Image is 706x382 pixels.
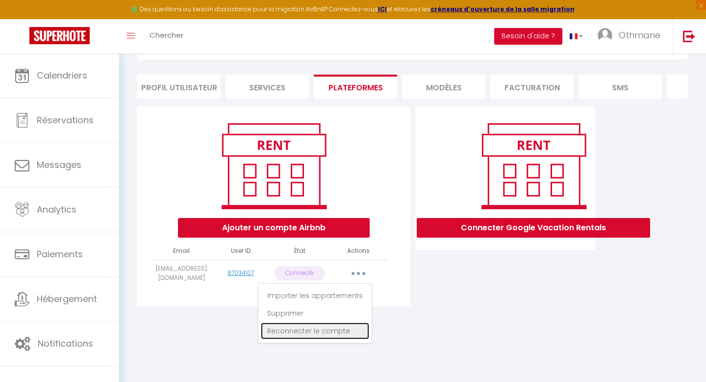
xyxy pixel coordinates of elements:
a: Supprimer [261,305,369,322]
a: ... Othmane [590,19,673,54]
p: Connecté [274,266,325,280]
img: rent.png [211,119,336,213]
span: Analytics [37,203,76,216]
td: [EMAIL_ADDRESS][DOMAIN_NAME] [152,260,211,287]
span: Messages [37,159,81,171]
span: Notifications [38,337,93,350]
li: Facturation [490,75,574,99]
span: Calendriers [37,69,87,82]
th: État [270,243,329,260]
th: Actions [329,243,388,260]
th: Email [152,243,211,260]
span: Hébergement [37,293,97,305]
li: SMS [579,75,662,99]
li: Profil Utilisateur [137,75,221,99]
a: ICI [378,5,387,13]
a: Reconnecter le compte [261,323,369,339]
a: créneaux d'ouverture de la salle migration [430,5,575,13]
span: Othmane [619,29,660,41]
img: Super Booking [29,27,90,44]
a: Importer les appartements [261,287,369,304]
span: Réservations [37,114,94,126]
th: User ID [211,243,270,260]
button: Connecter Google Vacation Rentals [417,218,650,238]
button: Besoin d'aide ? [494,28,562,45]
img: logout [683,30,695,42]
button: Ouvrir le widget de chat LiveChat [8,4,37,33]
img: ... [598,28,612,43]
li: MODÈLES [402,75,485,99]
span: Chercher [150,30,183,40]
a: 87034107 [227,269,254,277]
li: Services [226,75,309,99]
a: Chercher [142,19,191,54]
span: Paiements [37,248,83,260]
img: rent.png [471,119,596,213]
li: Plateformes [314,75,397,99]
button: Ajouter un compte Airbnb [178,218,370,238]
